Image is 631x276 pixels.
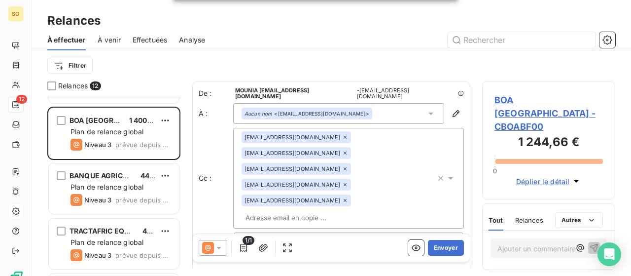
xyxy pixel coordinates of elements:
span: BOA [GEOGRAPHIC_DATA] - CBOABF00 [494,93,603,133]
div: <[EMAIL_ADDRESS][DOMAIN_NAME]> [245,110,369,117]
span: Plan de relance global [70,127,143,136]
span: prévue depuis 2 jours [115,251,171,259]
label: Cc : [199,173,233,183]
span: MOUNIA [EMAIL_ADDRESS][DOMAIN_NAME] [235,87,355,99]
span: 1 400,00 $US [129,116,175,124]
span: Plan de relance global [70,238,143,246]
h3: Relances [47,12,101,30]
span: 1/1 [243,236,254,245]
input: Rechercher [448,32,596,48]
button: Autres [555,212,603,228]
button: Envoyer [428,240,464,256]
span: 400,00 € [142,227,174,235]
span: [EMAIL_ADDRESS][DOMAIN_NAME] [245,150,340,156]
span: Déplier le détail [516,176,570,187]
div: grid [47,97,180,276]
span: 12 [90,81,101,90]
input: Adresse email en copie ... [242,210,355,225]
button: Filtrer [47,58,93,74]
label: À : [199,109,233,118]
em: Aucun nom [245,110,272,117]
span: À venir [98,35,121,45]
span: BOA [GEOGRAPHIC_DATA] [70,116,159,124]
span: Relances [515,216,543,224]
span: De : [199,88,233,98]
span: Relances [58,81,88,91]
span: Plan de relance global [70,183,143,191]
span: prévue depuis 2 jours [115,196,171,204]
span: Tout [489,216,503,224]
span: 449,00 € [140,171,172,180]
span: [EMAIL_ADDRESS][DOMAIN_NAME] [245,134,340,140]
div: Open Intercom Messenger [597,242,621,266]
span: Niveau 3 [84,196,111,204]
span: Effectuées [133,35,168,45]
span: À effectuer [47,35,86,45]
span: Analyse [179,35,205,45]
button: Déplier le détail [513,176,585,187]
span: Niveau 3 [84,251,111,259]
span: prévue depuis 4 jours [115,141,171,149]
span: [EMAIL_ADDRESS][DOMAIN_NAME] [245,197,340,203]
span: - [EMAIL_ADDRESS][DOMAIN_NAME] [357,87,455,99]
span: BANQUE AGRICOLE ET COMMERCIALE [70,171,202,180]
span: Niveau 3 [84,141,111,149]
span: [EMAIL_ADDRESS][DOMAIN_NAME] [245,166,340,172]
span: 0 [493,167,497,175]
h3: 1 244,66 € [494,133,603,153]
span: TRACTAFRIC EQUIPMENT [GEOGRAPHIC_DATA] [70,227,232,235]
span: [EMAIL_ADDRESS][DOMAIN_NAME] [245,182,340,188]
div: SO [8,6,24,22]
span: 12 [16,95,27,104]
